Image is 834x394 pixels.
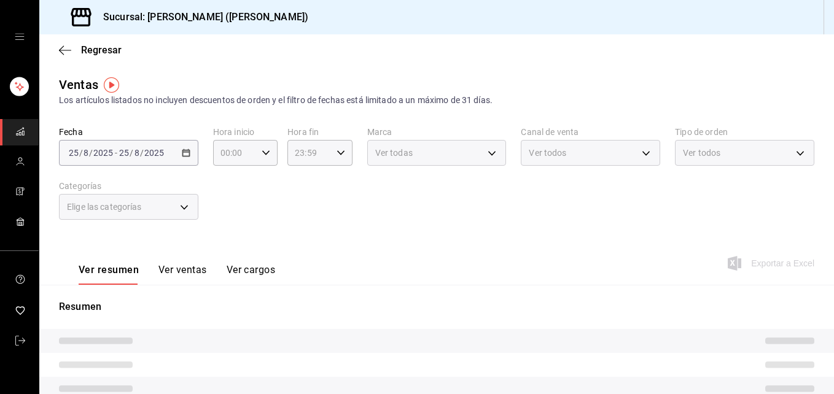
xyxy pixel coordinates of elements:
button: Ver ventas [158,264,207,285]
input: -- [119,148,130,158]
h3: Sucursal: [PERSON_NAME] ([PERSON_NAME]) [93,10,308,25]
div: Ventas [59,75,98,94]
img: Tooltip marker [104,77,119,93]
input: -- [68,148,79,158]
label: Fecha [59,128,198,136]
span: / [79,148,83,158]
span: - [115,148,117,158]
span: Elige las categorías [67,201,142,213]
font: Ver resumen [79,264,139,276]
label: Categorías [59,182,198,190]
input: ---- [93,148,114,158]
input: -- [83,148,89,158]
button: Ver cargos [227,264,276,285]
p: Resumen [59,299,814,314]
button: cajón abierto [15,32,25,42]
span: Ver todos [529,147,566,159]
button: Regresar [59,44,122,56]
label: Marca [367,128,507,136]
input: ---- [144,148,165,158]
span: Ver todos [683,147,720,159]
span: / [89,148,93,158]
span: Ver todas [375,147,413,159]
span: / [140,148,144,158]
label: Hora fin [287,128,352,136]
input: -- [134,148,140,158]
label: Tipo de orden [675,128,814,136]
span: Regresar [81,44,122,56]
div: Pestañas de navegación [79,264,275,285]
label: Canal de venta [521,128,660,136]
div: Los artículos listados no incluyen descuentos de orden y el filtro de fechas está limitado a un m... [59,94,814,107]
span: / [130,148,133,158]
label: Hora inicio [213,128,278,136]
